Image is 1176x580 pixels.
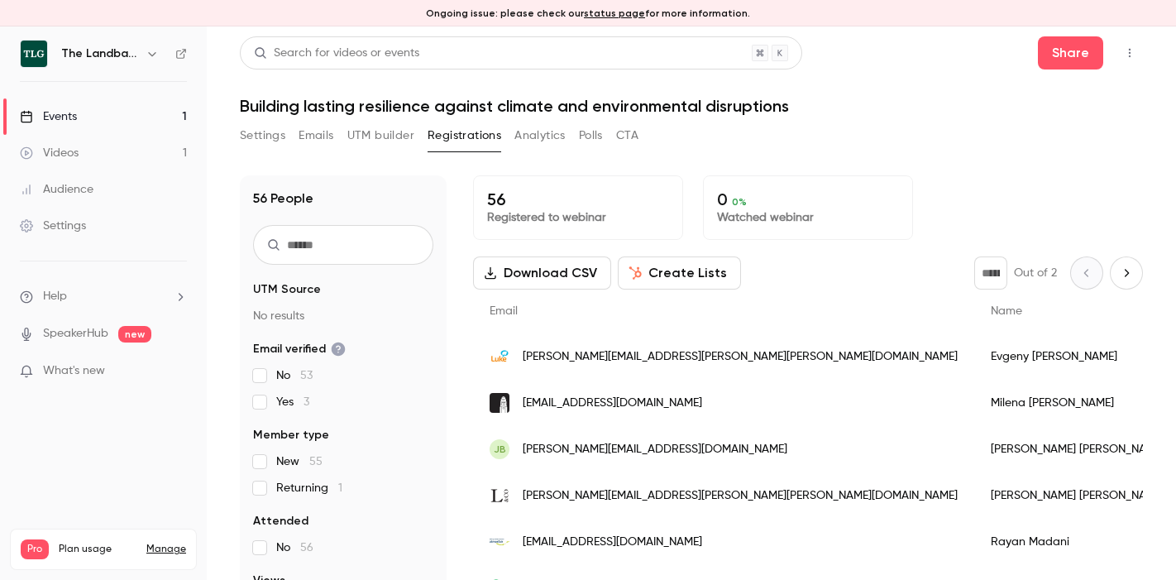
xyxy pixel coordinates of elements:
button: Download CSV [473,256,611,290]
span: Returning [276,480,342,496]
span: Name [991,305,1022,317]
button: Settings [240,122,285,149]
button: Registrations [428,122,501,149]
div: Audience [20,181,93,198]
div: Search for videos or events [254,45,419,62]
a: Manage [146,543,186,556]
span: UTM Source [253,281,321,298]
span: 55 [309,456,323,467]
p: Watched webinar [717,209,899,226]
h1: 56 People [253,189,313,209]
p: Out of 2 [1014,265,1057,281]
button: CTA [616,122,638,149]
button: UTM builder [347,122,414,149]
span: 1 [338,482,342,494]
span: No [276,539,313,556]
span: [EMAIL_ADDRESS][DOMAIN_NAME] [523,534,702,551]
span: [EMAIL_ADDRESS][DOMAIN_NAME] [523,395,702,412]
img: luke.fi [490,347,509,367]
button: Next page [1110,256,1143,290]
button: Analytics [514,122,566,149]
button: Polls [579,122,603,149]
span: [PERSON_NAME][EMAIL_ADDRESS][PERSON_NAME][PERSON_NAME][DOMAIN_NAME] [523,348,958,366]
h6: The Landbanking Group [61,46,139,62]
span: [PERSON_NAME][EMAIL_ADDRESS][DOMAIN_NAME] [523,441,787,458]
h1: Building lasting resilience against climate and environmental disruptions [240,96,1143,116]
span: Pro [21,539,49,559]
p: 0 [717,189,899,209]
span: 53 [300,370,313,381]
img: liesner.co [490,486,509,506]
button: Emails [299,122,333,149]
span: Plan usage [59,543,136,556]
span: Help [43,288,67,305]
span: 0 % [732,196,747,208]
p: 56 [487,189,669,209]
div: Settings [20,218,86,234]
button: Create Lists [618,256,741,290]
div: Videos [20,145,79,161]
span: Email verified [253,341,346,357]
button: Share [1038,36,1103,70]
span: JB [494,442,506,457]
p: Registered to webinar [487,209,669,226]
p: No results [253,308,433,324]
span: New [276,453,323,470]
span: Member type [253,427,329,443]
div: Events [20,108,77,125]
a: SpeakerHub [43,325,108,343]
span: new [118,326,151,343]
span: No [276,367,313,384]
img: The Landbanking Group [21,41,47,67]
span: 56 [300,542,313,554]
img: leeds.ac.uk [490,393,509,413]
span: What's new [43,362,105,380]
span: 3 [304,396,309,408]
a: status page [584,7,645,19]
span: Yes [276,394,309,410]
span: [PERSON_NAME][EMAIL_ADDRESS][PERSON_NAME][PERSON_NAME][DOMAIN_NAME] [523,487,958,505]
li: help-dropdown-opener [20,288,187,305]
span: Attended [253,513,308,530]
span: Email [490,305,518,317]
p: Ongoing issue: please check our for more information. [426,6,750,21]
img: atmosfair.de [490,532,509,552]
